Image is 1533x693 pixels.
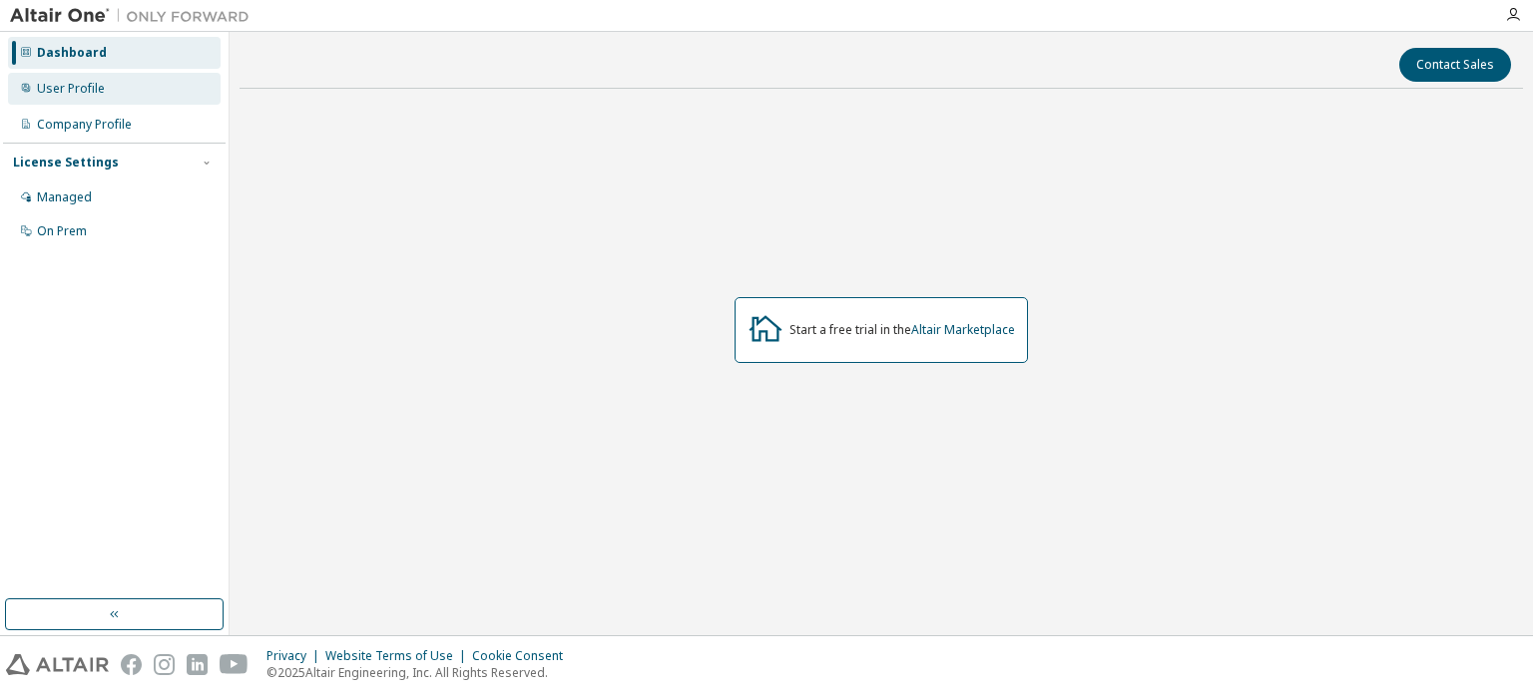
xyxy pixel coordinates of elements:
img: linkedin.svg [187,654,208,675]
div: On Prem [37,223,87,239]
img: altair_logo.svg [6,654,109,675]
img: Altair One [10,6,259,26]
div: Cookie Consent [472,648,575,664]
div: Privacy [266,648,325,664]
a: Altair Marketplace [911,321,1015,338]
div: User Profile [37,81,105,97]
div: Start a free trial in the [789,322,1015,338]
div: Website Terms of Use [325,648,472,664]
div: Dashboard [37,45,107,61]
div: License Settings [13,155,119,171]
img: instagram.svg [154,654,175,675]
button: Contact Sales [1399,48,1511,82]
p: © 2025 Altair Engineering, Inc. All Rights Reserved. [266,664,575,681]
div: Company Profile [37,117,132,133]
img: youtube.svg [220,654,249,675]
img: facebook.svg [121,654,142,675]
div: Managed [37,189,92,205]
